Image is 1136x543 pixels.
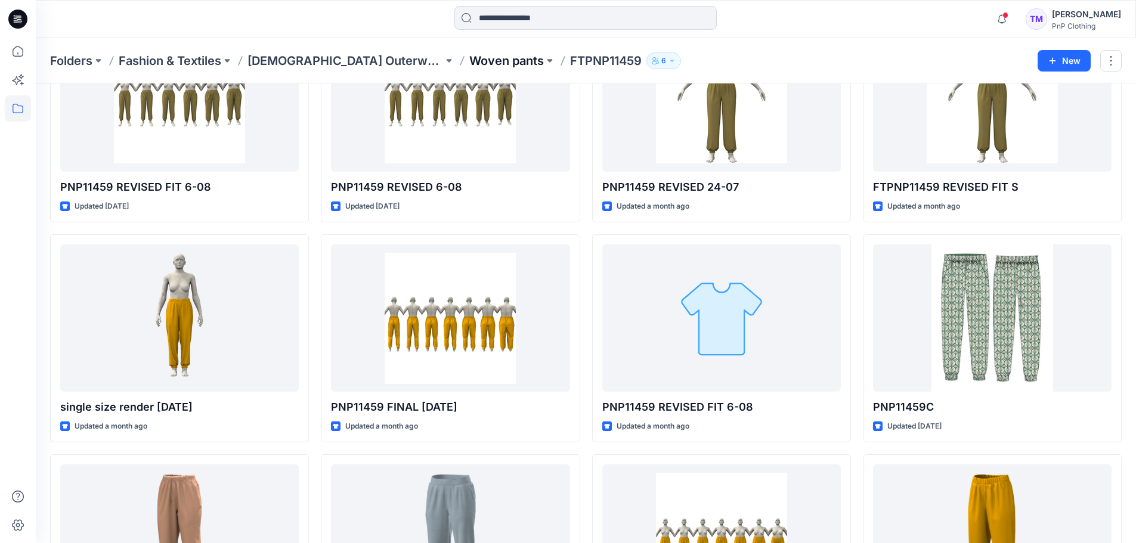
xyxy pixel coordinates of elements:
p: FTPNP11459 [570,52,642,69]
a: Fashion & Textiles [119,52,221,69]
button: 6 [646,52,681,69]
p: Updated a month ago [75,420,147,433]
p: Updated [DATE] [345,200,400,213]
a: FTPNP11459 REVISED FIT S [873,24,1112,172]
p: PNP11459 FINAL [DATE] [331,399,569,415]
a: PNP11459 FINAL 9/07/25 [331,244,569,392]
a: single size render 8/07/25 [60,244,299,392]
p: Updated a month ago [617,420,689,433]
a: PNP11459C [873,244,1112,392]
p: FTPNP11459 REVISED FIT S [873,179,1112,196]
p: Updated [DATE] [75,200,129,213]
a: Folders [50,52,92,69]
p: PNP11459 REVISED FIT 6-08 [60,179,299,196]
p: PNP11459 REVISED FIT 6-08 [602,399,841,415]
a: Woven pants [469,52,544,69]
p: Updated a month ago [345,420,418,433]
div: PnP Clothing [1052,21,1121,30]
a: [DEMOGRAPHIC_DATA] Outerwear [247,52,443,69]
p: Updated a month ago [617,200,689,213]
p: PNP11459 REVISED 6-08 [331,179,569,196]
p: PNP11459C [873,399,1112,415]
p: PNP11459 REVISED 24-07 [602,179,841,196]
a: PNP11459 REVISED 6-08 [331,24,569,172]
p: single size render [DATE] [60,399,299,415]
a: PNP11459 REVISED FIT 6-08 [602,244,841,392]
p: 6 [661,54,666,67]
p: Updated a month ago [887,200,960,213]
a: PNP11459 REVISED FIT 6-08 [60,24,299,172]
div: [PERSON_NAME] [1052,7,1121,21]
button: New [1038,50,1091,72]
div: TM [1026,8,1047,30]
p: Updated [DATE] [887,420,942,433]
a: PNP11459 REVISED 24-07 [602,24,841,172]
